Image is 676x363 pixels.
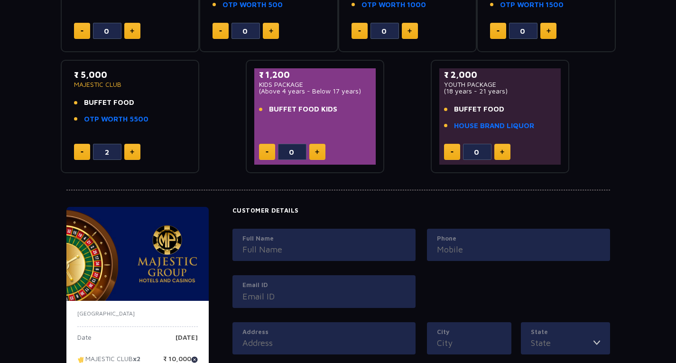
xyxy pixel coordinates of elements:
[66,207,209,301] img: majesticPride-banner
[437,234,600,243] label: Phone
[531,336,593,349] input: State
[130,28,134,33] img: plus
[407,28,412,33] img: plus
[74,81,186,88] p: MAJESTIC CLUB
[84,114,148,125] a: OTP WORTH 5500
[444,88,556,94] p: (18 years - 21 years)
[500,149,504,154] img: plus
[219,30,222,32] img: minus
[593,336,600,349] img: toggler icon
[242,336,406,349] input: Address
[259,88,371,94] p: (Above 4 years - Below 17 years)
[130,149,134,154] img: plus
[531,327,600,337] label: State
[497,30,500,32] img: minus
[81,151,83,153] img: minus
[242,234,406,243] label: Full Name
[437,336,501,349] input: City
[266,151,269,153] img: minus
[176,334,198,348] p: [DATE]
[269,28,273,33] img: plus
[315,149,319,154] img: plus
[259,68,371,81] p: ₹ 1,200
[437,327,501,337] label: City
[77,334,92,348] p: Date
[242,280,406,290] label: Email ID
[454,104,504,115] span: BUFFET FOOD
[242,327,406,337] label: Address
[546,28,551,33] img: plus
[437,243,600,256] input: Mobile
[242,243,406,256] input: Full Name
[81,30,83,32] img: minus
[259,81,371,88] p: KIDS PACKAGE
[74,68,186,81] p: ₹ 5,000
[269,104,337,115] span: BUFFET FOOD KIDS
[454,121,534,131] a: HOUSE BRAND LIQUOR
[444,81,556,88] p: YOUTH PACKAGE
[77,309,198,318] p: [GEOGRAPHIC_DATA]
[358,30,361,32] img: minus
[133,355,140,363] strong: x2
[242,290,406,303] input: Email ID
[451,151,454,153] img: minus
[232,207,610,214] h4: Customer Details
[444,68,556,81] p: ₹ 2,000
[84,97,134,108] span: BUFFET FOOD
